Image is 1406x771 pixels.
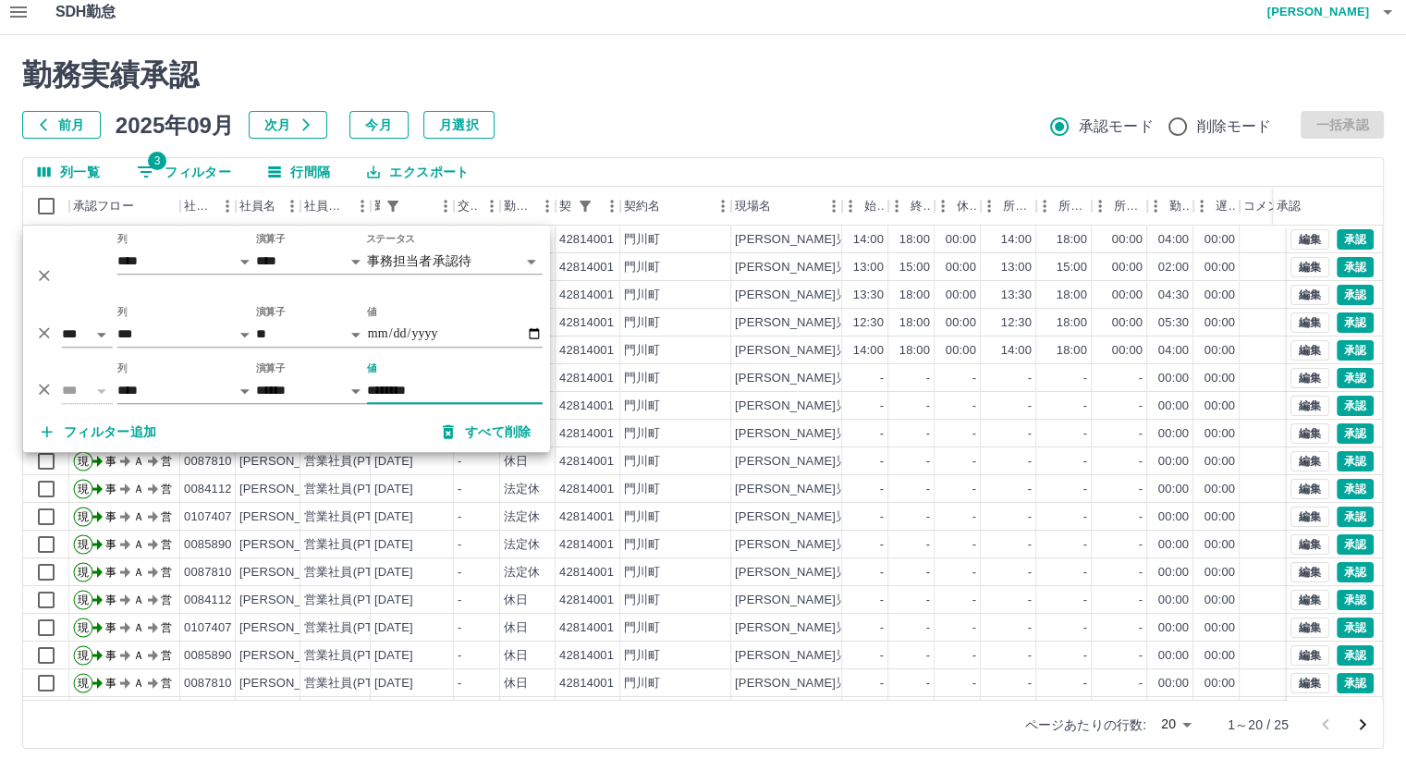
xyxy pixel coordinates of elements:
button: 承認 [1337,229,1374,250]
div: [PERSON_NAME] [239,564,340,581]
button: 編集 [1290,285,1329,305]
div: - [1028,508,1032,526]
div: 00:00 [1158,453,1189,471]
div: 13:30 [1001,287,1032,304]
div: 13:00 [853,259,884,276]
div: 承認 [1277,187,1301,226]
div: - [926,398,930,415]
text: 現 [78,455,89,468]
div: 14:00 [1001,342,1032,360]
text: 事 [105,510,116,523]
div: 休憩 [935,187,981,226]
button: 編集 [1290,229,1329,250]
button: 承認 [1337,312,1374,333]
div: - [972,398,976,415]
div: - [458,508,461,526]
button: フィルター表示 [380,193,406,219]
div: [PERSON_NAME]児童クラブ [735,314,897,332]
div: 交通費 [458,187,478,226]
div: - [1028,536,1032,554]
div: - [972,481,976,498]
div: 門川町 [624,342,660,360]
button: 編集 [1290,423,1329,444]
text: Ａ [133,510,144,523]
div: [PERSON_NAME]児童クラブ [735,453,897,471]
div: - [458,453,461,471]
div: 門川町 [624,231,660,249]
div: [DATE] [374,453,413,471]
select: 論理演算子 [62,321,113,348]
div: - [1083,425,1087,443]
div: [DATE] [374,481,413,498]
div: 14:00 [853,231,884,249]
div: 05:30 [1158,314,1189,332]
div: - [458,564,461,581]
div: 00:00 [1204,231,1235,249]
div: 事務担当者承認待 [367,248,543,275]
div: 所定終業 [1036,187,1092,226]
button: 承認 [1337,340,1374,361]
h5: 2025年09月 [116,111,234,139]
div: [PERSON_NAME] [239,453,340,471]
div: 終業 [888,187,935,226]
div: 00:00 [1112,231,1143,249]
div: 18:00 [1057,314,1087,332]
div: 15:00 [899,259,930,276]
div: - [1083,398,1087,415]
div: - [1083,481,1087,498]
button: フィルター表示 [572,193,598,219]
text: 現 [78,483,89,496]
div: 00:00 [1158,508,1189,526]
div: 法定休 [504,508,540,526]
button: メニュー [478,192,506,220]
div: 現場名 [731,187,842,226]
div: - [1028,370,1032,387]
button: 承認 [1337,673,1374,693]
button: 承認 [1337,285,1374,305]
div: - [880,370,884,387]
button: 月選択 [423,111,495,139]
div: 契約コード [556,187,620,226]
div: [DATE] [374,564,413,581]
div: 所定終業 [1058,187,1088,226]
div: - [1139,425,1143,443]
div: 営業社員(PT契約) [304,564,401,581]
button: 編集 [1290,645,1329,666]
button: 承認 [1337,396,1374,416]
div: 遅刻等 [1193,187,1240,226]
div: 門川町 [624,481,660,498]
div: 現場名 [735,187,771,226]
button: メニュー [533,192,561,220]
div: [DATE] [374,536,413,554]
button: フィルター追加 [27,415,172,448]
span: 削除モード [1197,116,1272,138]
div: 0084112 [184,481,232,498]
div: 00:00 [1204,398,1235,415]
button: すべて削除 [428,415,546,448]
div: 42814001 [559,287,614,304]
button: フィルター表示 [122,158,246,186]
button: 今月 [349,111,409,139]
div: 00:00 [1158,481,1189,498]
div: 承認 [1273,187,1369,226]
div: 42814001 [559,370,614,387]
div: 00:00 [946,342,976,360]
button: 列選択 [23,158,115,186]
button: 編集 [1290,451,1329,471]
div: 門川町 [624,564,660,581]
div: 社員番号 [180,187,236,226]
div: - [1028,481,1032,498]
div: - [880,536,884,554]
button: 承認 [1337,562,1374,582]
div: - [972,425,976,443]
div: - [926,453,930,471]
div: 12:30 [853,314,884,332]
div: 00:00 [1112,259,1143,276]
button: 編集 [1290,534,1329,555]
div: 00:00 [1204,481,1235,498]
div: - [926,536,930,554]
div: - [458,481,461,498]
button: 承認 [1337,534,1374,555]
div: [PERSON_NAME]児童クラブ [735,508,897,526]
div: [PERSON_NAME]児童クラブ [735,481,897,498]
